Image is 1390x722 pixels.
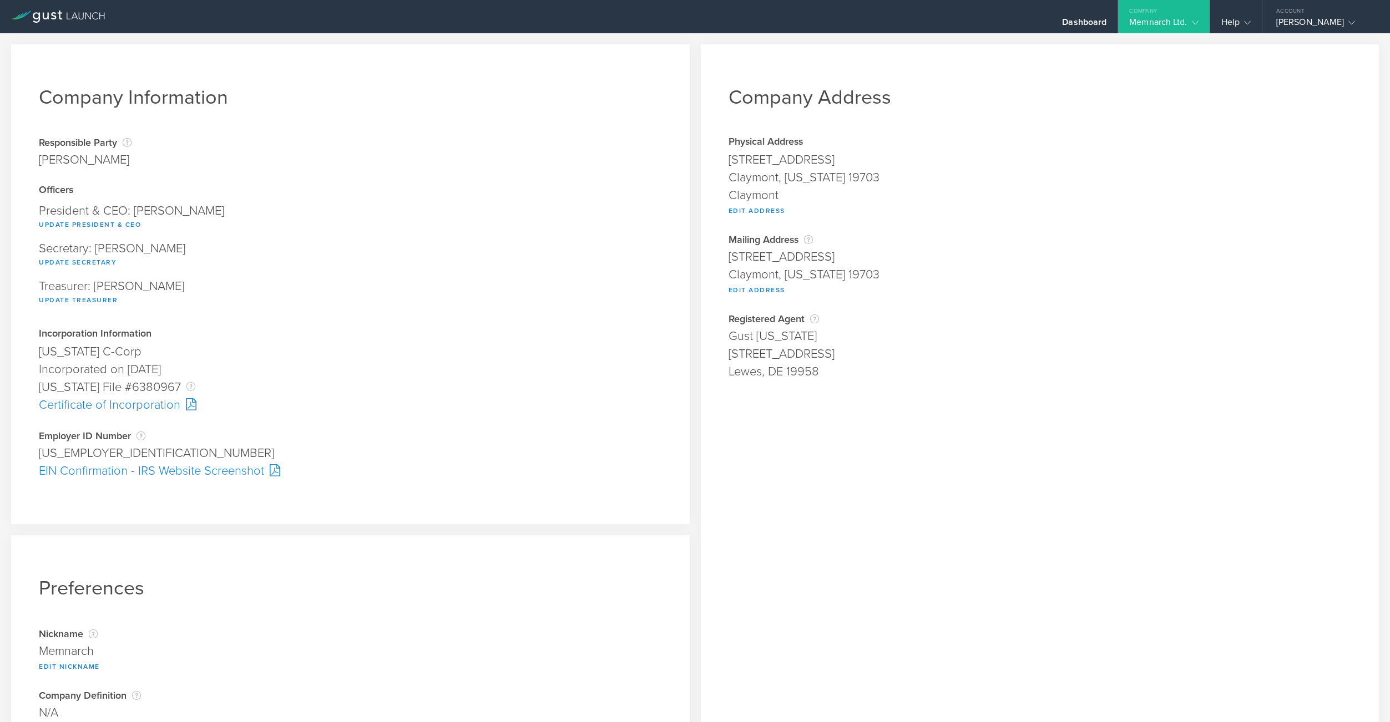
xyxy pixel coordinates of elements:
div: Company Definition [39,690,662,701]
button: Edit Address [729,283,785,297]
div: Claymont, [US_STATE] 19703 [729,169,1352,186]
div: Mailing Address [729,234,1352,245]
div: Incorporation Information [39,329,662,340]
div: Certificate of Incorporation [39,396,662,414]
div: Nickname [39,628,662,639]
div: [STREET_ADDRESS] [729,151,1352,169]
div: [US_EMPLOYER_IDENTIFICATION_NUMBER] [39,444,662,462]
div: Registered Agent [729,313,1352,324]
div: Responsible Party [39,137,132,148]
div: Secretary: [PERSON_NAME] [39,237,662,274]
div: Dashboard [1062,17,1106,33]
div: [PERSON_NAME] [39,151,132,169]
h1: Company Address [729,85,1352,109]
button: Edit Address [729,204,785,217]
div: Help [1221,17,1251,33]
div: [US_STATE] File #6380967 [39,378,662,396]
div: Gust [US_STATE] [729,327,1352,345]
div: Physical Address [729,137,1352,148]
div: President & CEO: [PERSON_NAME] [39,199,662,237]
h1: Preferences [39,576,662,600]
button: Edit Nickname [39,660,100,673]
div: [STREET_ADDRESS] [729,248,1352,266]
div: [STREET_ADDRESS] [729,345,1352,363]
div: Employer ID Number [39,430,662,441]
div: Treasurer: [PERSON_NAME] [39,274,662,312]
div: Memnarch [39,642,662,660]
div: Lewes, DE 19958 [729,363,1352,380]
div: Claymont, [US_STATE] 19703 [729,266,1352,283]
div: [PERSON_NAME] [1276,17,1371,33]
div: N/A [39,704,662,721]
div: [US_STATE] C-Corp [39,343,662,360]
div: Claymont [729,186,1352,204]
h1: Company Information [39,85,662,109]
button: Update Treasurer [39,293,118,307]
iframe: Chat Widget [1335,669,1390,722]
button: Update President & CEO [39,218,141,231]
div: Memnarch Ltd. [1129,17,1198,33]
div: Officers [39,185,662,196]
button: Update Secretary [39,256,117,269]
div: Incorporated on [DATE] [39,360,662,378]
div: EIN Confirmation - IRS Website Screenshot [39,462,662,480]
